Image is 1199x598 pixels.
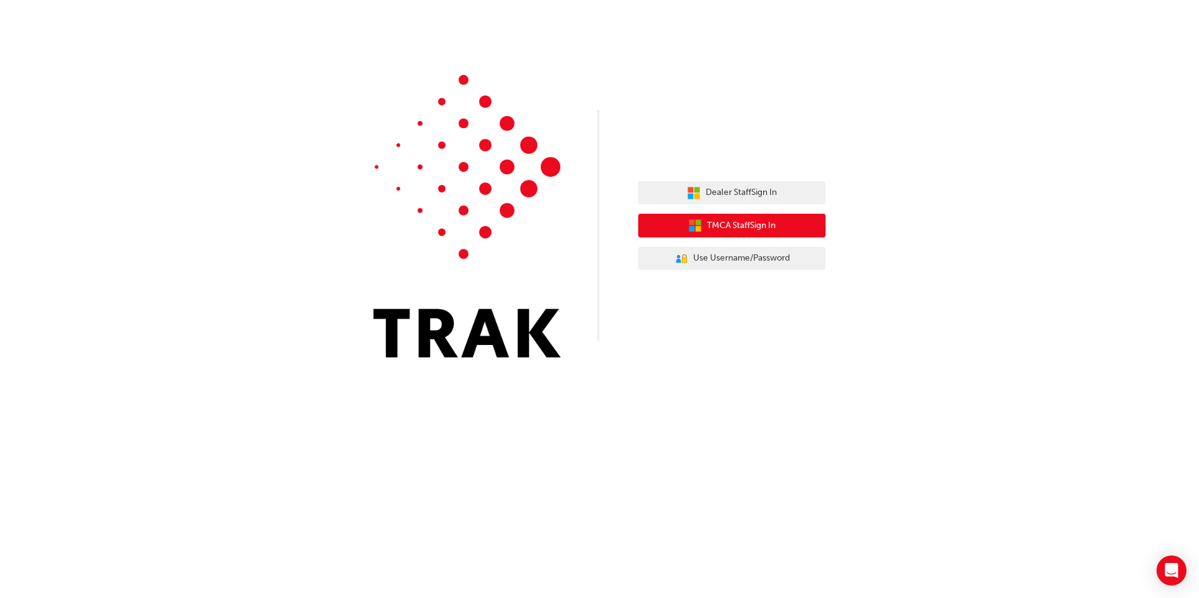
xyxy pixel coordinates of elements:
[638,247,826,271] button: Use Username/Password
[373,75,561,357] img: Trak
[706,186,777,200] span: Dealer Staff Sign In
[638,181,826,205] button: Dealer StaffSign In
[707,219,776,233] span: TMCA Staff Sign In
[1157,556,1187,586] div: Open Intercom Messenger
[638,214,826,237] button: TMCA StaffSign In
[693,251,790,266] span: Use Username/Password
